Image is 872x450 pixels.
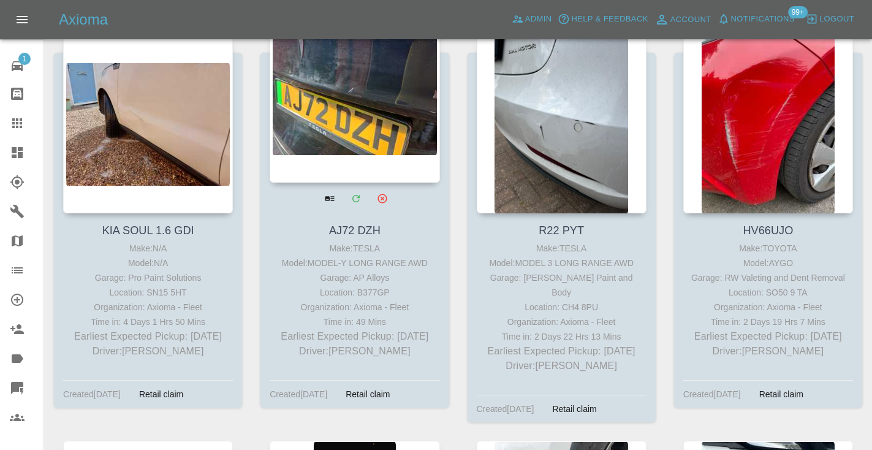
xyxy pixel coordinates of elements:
div: Garage: [PERSON_NAME] Paint and Body [480,270,643,300]
div: Make: TESLA [480,241,643,256]
span: Notifications [731,12,795,26]
div: Location: CH4 8PU [480,300,643,315]
div: Organization: Axioma - Fleet [273,300,436,315]
div: Created [DATE] [683,387,741,402]
div: Location: B377GP [273,285,436,300]
span: Logout [819,12,854,26]
a: Account [651,10,715,29]
p: Driver: [PERSON_NAME] [686,344,850,359]
span: 1 [18,53,31,65]
div: Garage: RW Valeting and Dent Removal [686,270,850,285]
div: Garage: Pro Paint Solutions [66,270,230,285]
div: Organization: Axioma - Fleet [686,300,850,315]
div: Model: AYGO [686,256,850,270]
span: 99+ [788,6,808,18]
div: Created [DATE] [477,402,534,416]
button: Notifications [715,10,798,29]
span: Account [670,13,711,27]
div: Retail claim [543,402,605,416]
div: Model: N/A [66,256,230,270]
div: Time in: 2 Days 19 Hrs 7 Mins [686,315,850,329]
div: Garage: AP Alloys [273,270,436,285]
a: View [317,186,342,211]
button: Help & Feedback [555,10,651,29]
h5: Axioma [59,10,108,29]
p: Earliest Expected Pickup: [DATE] [480,344,643,359]
button: Archive [370,186,395,211]
div: Location: SN15 5HT [66,285,230,300]
a: Modify [343,186,368,211]
div: Time in: 2 Days 22 Hrs 13 Mins [480,329,643,344]
div: Time in: 49 Mins [273,315,436,329]
p: Earliest Expected Pickup: [DATE] [66,329,230,344]
span: Help & Feedback [571,12,648,26]
p: Earliest Expected Pickup: [DATE] [686,329,850,344]
button: Open drawer [7,5,37,34]
a: HV66UJO [743,224,793,237]
div: Retail claim [336,387,399,402]
p: Driver: [PERSON_NAME] [273,344,436,359]
a: R22 PYT [539,224,584,237]
div: Retail claim [750,387,813,402]
div: Make: TOYOTA [686,241,850,256]
button: Logout [803,10,857,29]
div: Time in: 4 Days 1 Hrs 50 Mins [66,315,230,329]
p: Driver: [PERSON_NAME] [66,344,230,359]
a: AJ72 DZH [329,224,381,237]
p: Driver: [PERSON_NAME] [480,359,643,373]
p: Earliest Expected Pickup: [DATE] [273,329,436,344]
div: Created [DATE] [63,387,121,402]
div: Make: TESLA [273,241,436,256]
a: KIA SOUL 1.6 GDI [102,224,194,237]
div: Make: N/A [66,241,230,256]
div: Created [DATE] [270,387,327,402]
div: Location: SO50 9 TA [686,285,850,300]
span: Admin [525,12,552,26]
div: Retail claim [130,387,192,402]
div: Organization: Axioma - Fleet [66,300,230,315]
div: Model: MODEL 3 LONG RANGE AWD [480,256,643,270]
a: Admin [509,10,555,29]
div: Model: MODEL-Y LONG RANGE AWD [273,256,436,270]
div: Organization: Axioma - Fleet [480,315,643,329]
